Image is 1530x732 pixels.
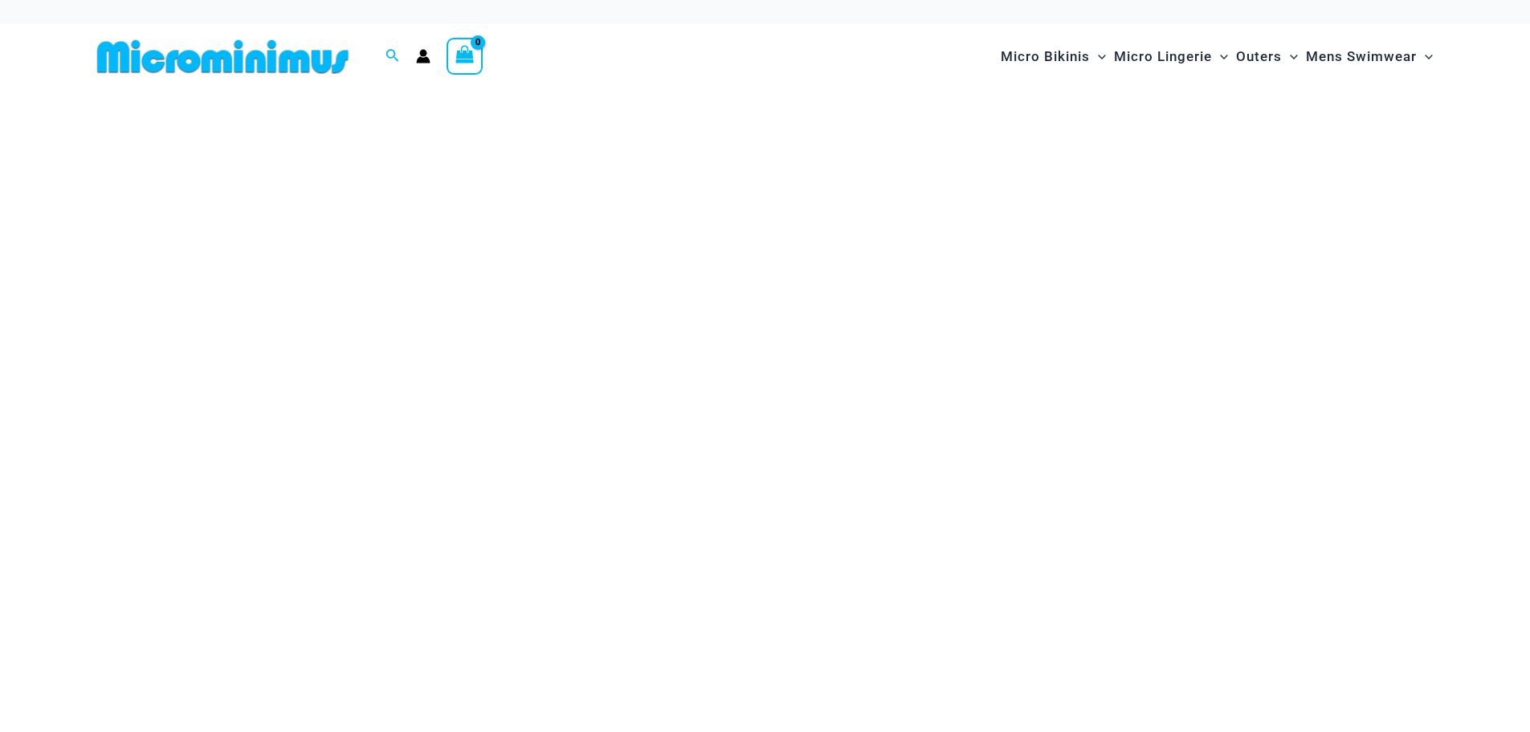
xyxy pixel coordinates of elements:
span: Mens Swimwear [1306,36,1417,77]
a: Account icon link [416,49,430,63]
nav: Site Navigation [994,30,1440,84]
span: Menu Toggle [1417,36,1433,77]
a: Micro BikinisMenu ToggleMenu Toggle [997,32,1110,81]
span: Menu Toggle [1282,36,1298,77]
a: View Shopping Cart, empty [447,38,483,75]
span: Micro Lingerie [1114,36,1212,77]
a: Mens SwimwearMenu ToggleMenu Toggle [1302,32,1437,81]
span: Micro Bikinis [1001,36,1090,77]
a: Micro LingerieMenu ToggleMenu Toggle [1110,32,1232,81]
span: Outers [1236,36,1282,77]
a: Search icon link [386,47,400,67]
img: MM SHOP LOGO FLAT [91,39,355,75]
a: OutersMenu ToggleMenu Toggle [1232,32,1302,81]
span: Menu Toggle [1090,36,1106,77]
span: Menu Toggle [1212,36,1228,77]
